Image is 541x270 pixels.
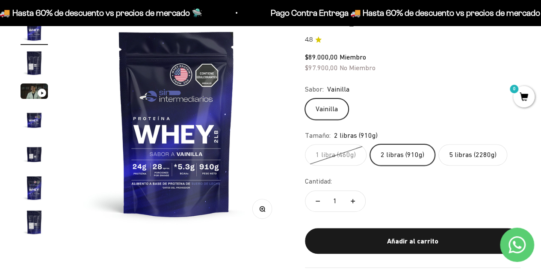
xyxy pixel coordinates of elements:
[21,208,48,238] button: Ir al artículo 7
[513,93,535,102] a: 0
[509,84,519,94] mark: 0
[305,35,520,45] a: 4.84.8 de 5.0 estrellas
[21,15,48,42] img: Proteína Whey - Vainilla
[305,191,330,211] button: Reducir cantidad
[340,53,366,61] span: Miembro
[327,84,349,95] span: Vainilla
[21,83,48,101] button: Ir al artículo 3
[322,236,503,247] div: Añadir al carrito
[340,191,365,211] button: Aumentar cantidad
[21,208,48,236] img: Proteína Whey - Vainilla
[305,84,324,95] legend: Sabor:
[68,15,284,231] img: Proteína Whey - Vainilla
[305,64,338,71] span: $97.900,00
[21,140,48,167] img: Proteína Whey - Vainilla
[340,64,375,71] span: No Miembro
[305,176,332,187] label: Cantidad:
[305,130,331,141] legend: Tamaño:
[334,130,378,141] span: 2 libras (910g)
[21,140,48,170] button: Ir al artículo 5
[305,228,520,254] button: Añadir al carrito
[21,49,48,77] img: Proteína Whey - Vainilla
[21,174,48,204] button: Ir al artículo 6
[21,15,48,45] button: Ir al artículo 1
[21,174,48,202] img: Proteína Whey - Vainilla
[21,49,48,79] button: Ir al artículo 2
[21,106,48,133] img: Proteína Whey - Vainilla
[305,53,338,61] span: $89.000,00
[21,106,48,136] button: Ir al artículo 4
[305,35,313,45] span: 4.8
